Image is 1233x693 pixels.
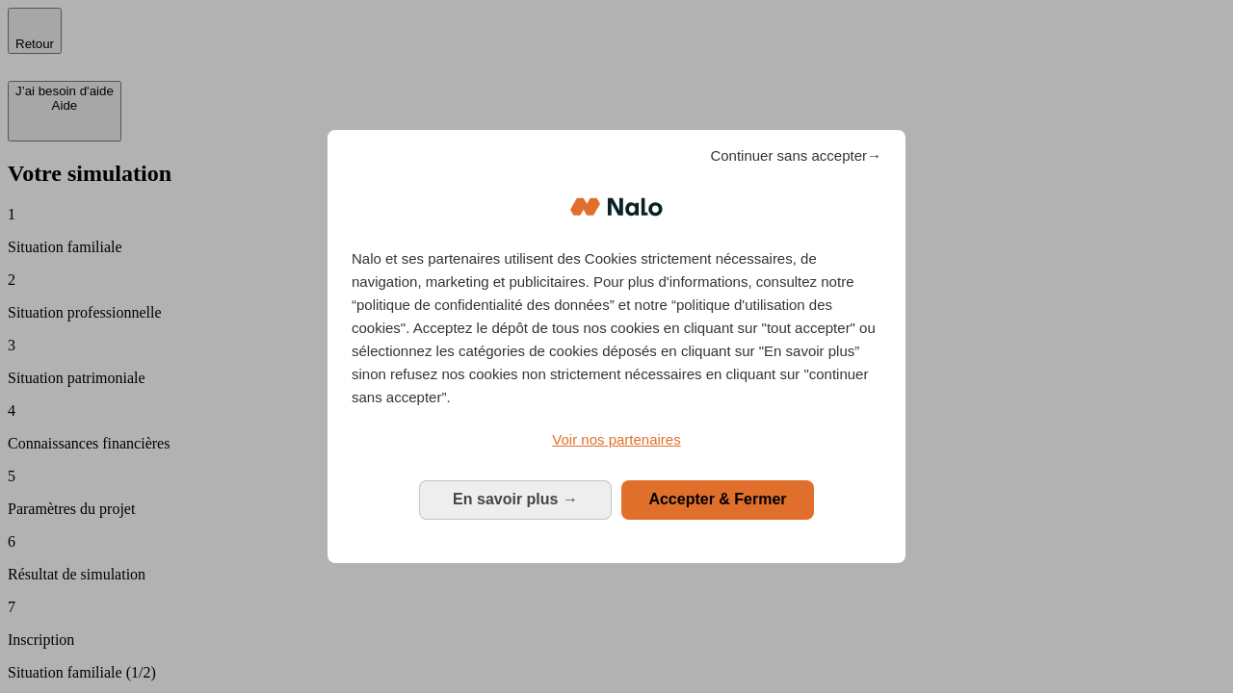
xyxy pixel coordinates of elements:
img: Logo [570,178,663,236]
a: Voir nos partenaires [352,428,881,451]
button: En savoir plus: Configurer vos consentements [419,480,612,519]
span: Continuer sans accepter→ [710,144,881,167]
span: En savoir plus → [453,491,578,507]
p: Nalo et ses partenaires utilisent des Cookies strictement nécessaires, de navigation, marketing e... [352,247,881,409]
span: Accepter & Fermer [648,491,786,507]
div: Bienvenue chez Nalo Gestion du consentement [328,130,905,562]
button: Accepter & Fermer: Accepter notre traitement des données et fermer [621,480,814,519]
span: Voir nos partenaires [552,431,680,448]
